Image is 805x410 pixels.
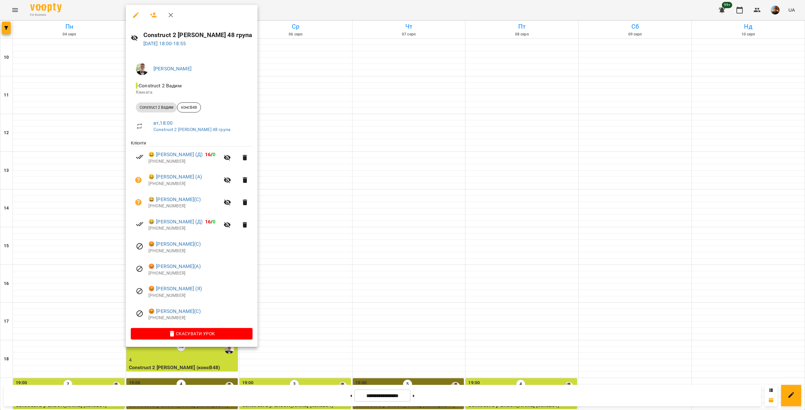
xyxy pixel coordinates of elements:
button: Візит ще не сплачено. Додати оплату? [131,172,146,188]
a: Construct 2 [PERSON_NAME] 48 група [153,127,230,132]
svg: Візит скасовано [136,243,143,250]
span: - Construct 2 Вадим [136,83,183,89]
p: Кімната [136,89,247,96]
span: 0 [213,151,215,157]
a: 😡 [PERSON_NAME] (Я) [148,285,202,292]
button: Скасувати Урок [131,328,253,339]
a: 😡 [PERSON_NAME](С) [148,308,201,315]
img: a36e7c9154db554d8e2cc68f12717264.jpg [136,63,148,75]
p: [PHONE_NUMBER] [148,292,253,299]
button: Візит ще не сплачено. Додати оплату? [131,195,146,210]
ul: Клієнти [131,140,253,328]
svg: Візит сплачено [136,220,143,228]
p: [PHONE_NUMBER] [148,315,253,321]
a: 😀 [PERSON_NAME] (А) [148,173,202,181]
p: [PHONE_NUMBER] [148,225,220,232]
p: [PHONE_NUMBER] [148,203,220,209]
a: 😡 [PERSON_NAME](С) [148,240,201,248]
a: [PERSON_NAME] [153,66,192,72]
p: [PHONE_NUMBER] [148,270,253,276]
a: 😡 [PERSON_NAME](А) [148,263,201,270]
a: 😀 [PERSON_NAME] (Д) [148,218,203,226]
span: Construct 2 Вадим [136,105,177,110]
a: 😀 [PERSON_NAME] (Д) [148,151,203,158]
a: 😀 [PERSON_NAME](С) [148,196,201,203]
span: 16 [205,151,211,157]
span: консВ48 [177,105,201,110]
span: 16 [205,219,211,225]
p: [PHONE_NUMBER] [148,158,220,165]
b: / [205,219,216,225]
span: Скасувати Урок [136,330,247,337]
p: [PHONE_NUMBER] [148,181,220,187]
h6: Construct 2 [PERSON_NAME] 48 група [143,30,253,40]
svg: Візит скасовано [136,265,143,273]
a: вт , 18:00 [153,120,173,126]
b: / [205,151,216,157]
svg: Візит скасовано [136,287,143,295]
a: [DATE] 18:00-18:55 [143,41,186,46]
div: консВ48 [177,102,201,112]
svg: Візит скасовано [136,310,143,317]
span: 0 [213,219,215,225]
p: [PHONE_NUMBER] [148,248,253,254]
svg: Візит сплачено [136,153,143,161]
